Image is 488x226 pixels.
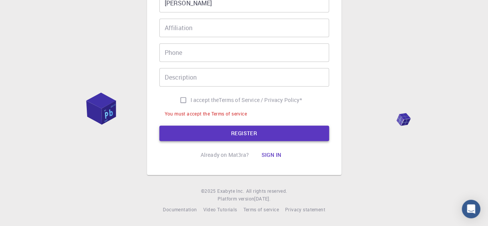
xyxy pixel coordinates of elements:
span: Exabyte Inc. [217,188,244,194]
a: Terms of Service / Privacy Policy* [219,96,302,104]
p: Already on Mat3ra? [201,151,249,159]
span: Video Tutorials [203,206,237,212]
span: © 2025 [201,187,217,195]
span: Privacy statement [285,206,325,212]
a: Terms of service [243,206,279,214]
div: You must accept the Terms of service [165,110,247,118]
span: I accept the [191,96,219,104]
a: Documentation [163,206,197,214]
a: Exabyte Inc. [217,187,244,195]
a: Privacy statement [285,206,325,214]
button: Sign in [255,147,287,163]
p: Terms of Service / Privacy Policy * [219,96,302,104]
button: REGISTER [159,126,329,141]
span: [DATE] . [254,195,270,202]
span: Platform version [218,195,254,203]
span: All rights reserved. [246,187,287,195]
span: Documentation [163,206,197,212]
a: [DATE]. [254,195,270,203]
a: Video Tutorials [203,206,237,214]
span: Terms of service [243,206,279,212]
div: Open Intercom Messenger [462,200,480,218]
